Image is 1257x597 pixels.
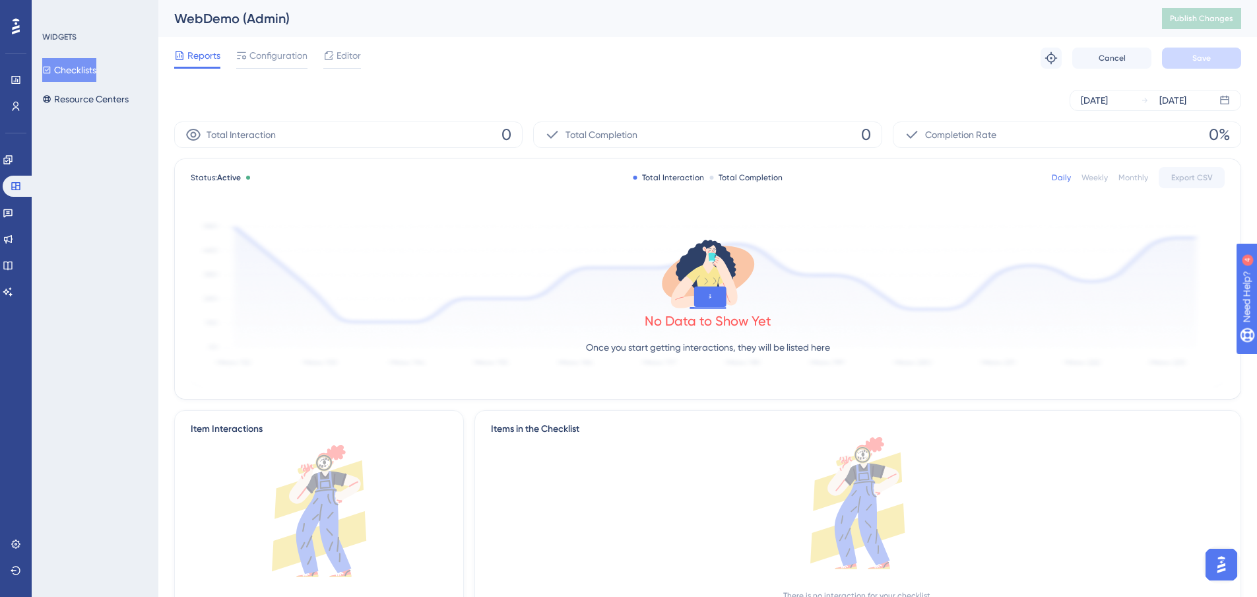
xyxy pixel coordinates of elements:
span: Active [217,173,241,182]
span: Cancel [1099,53,1126,63]
span: Total Interaction [207,127,276,143]
div: Daily [1052,172,1071,183]
div: Items in the Checklist [491,421,1225,437]
div: Total Completion [709,172,783,183]
div: Monthly [1118,172,1148,183]
span: Completion Rate [925,127,996,143]
span: Need Help? [31,3,82,19]
button: Save [1162,48,1241,69]
button: Publish Changes [1162,8,1241,29]
div: 4 [92,7,96,17]
button: Cancel [1072,48,1151,69]
div: No Data to Show Yet [645,312,771,330]
button: Export CSV [1159,167,1225,188]
span: Export CSV [1171,172,1213,183]
button: Resource Centers [42,87,129,111]
div: Item Interactions [191,421,263,437]
span: Publish Changes [1170,13,1233,24]
span: Total Completion [565,127,637,143]
div: WIDGETS [42,32,77,42]
button: Checklists [42,58,96,82]
iframe: UserGuiding AI Assistant Launcher [1202,545,1241,584]
div: Total Interaction [633,172,704,183]
div: [DATE] [1159,92,1186,108]
span: Status: [191,172,241,183]
span: 0% [1209,124,1230,145]
span: Reports [187,48,220,63]
div: [DATE] [1081,92,1108,108]
span: Editor [337,48,361,63]
span: 0 [501,124,511,145]
span: 0 [861,124,871,145]
span: Save [1192,53,1211,63]
span: Configuration [249,48,307,63]
p: Once you start getting interactions, they will be listed here [586,339,830,355]
div: Weekly [1081,172,1108,183]
div: WebDemo (Admin) [174,9,1129,28]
